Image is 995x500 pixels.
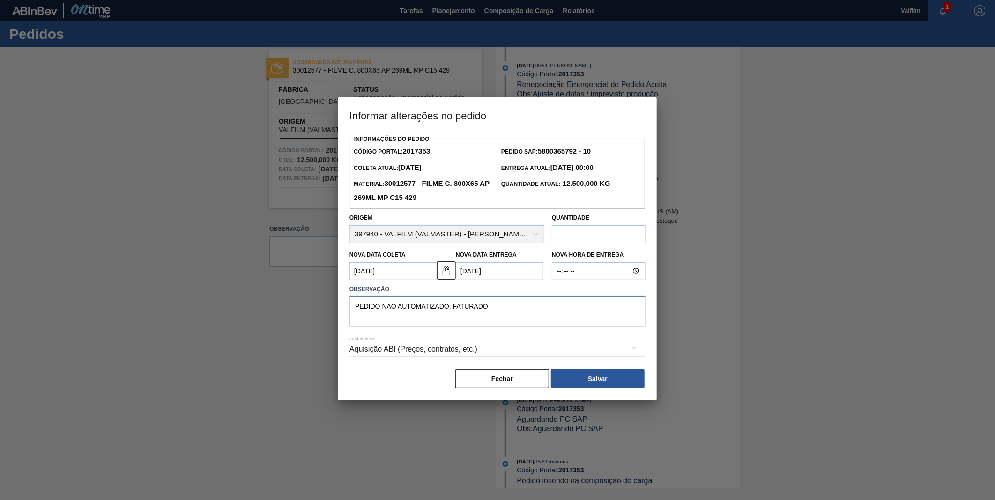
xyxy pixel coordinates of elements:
[354,136,430,142] label: Informações do Pedido
[349,296,646,327] textarea: PEDIDO NAO AUTOMATIZADO, FATURADO
[437,261,456,280] button: unlocked
[354,165,421,171] span: Coleta Atual:
[501,181,610,187] span: Quantidade Atual:
[552,248,646,262] label: Nova Hora de Entrega
[349,262,437,280] input: dd/mm/yyyy
[349,283,646,296] label: Observação
[538,147,591,155] strong: 5800365792 - 10
[551,369,645,388] button: Salvar
[354,148,430,155] span: Código Portal:
[349,214,372,221] label: Origem
[338,97,657,133] h3: Informar alterações no pedido
[561,179,610,187] strong: 12.500,000 KG
[550,163,594,171] strong: [DATE] 00:00
[354,181,489,201] span: Material:
[552,214,589,221] label: Quantidade
[349,251,406,258] label: Nova Data Coleta
[456,251,517,258] label: Nova Data Entrega
[441,265,452,276] img: unlocked
[403,147,430,155] strong: 2017353
[501,165,594,171] span: Entrega Atual:
[456,262,543,280] input: dd/mm/yyyy
[349,336,646,362] div: Aquisição ABI (Preços, contratos, etc.)
[455,369,549,388] button: Fechar
[398,163,422,171] strong: [DATE]
[501,148,591,155] span: Pedido SAP:
[354,179,489,201] strong: 30012577 - FILME C. 800X65 AP 269ML MP C15 429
